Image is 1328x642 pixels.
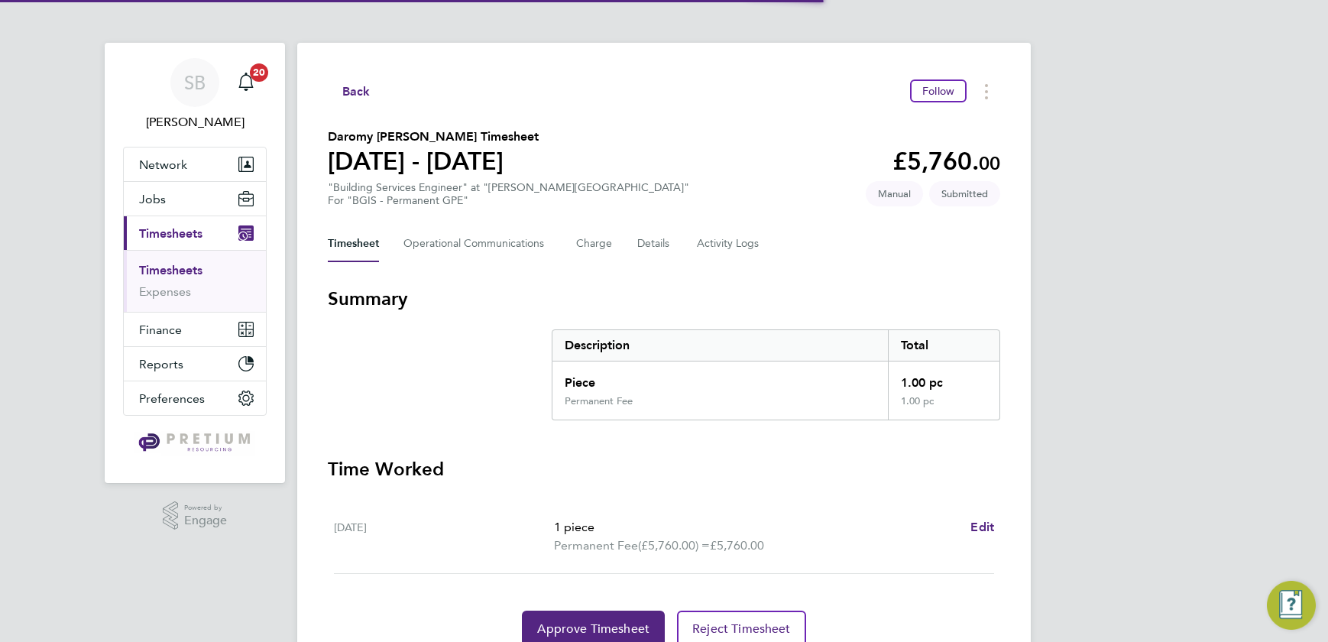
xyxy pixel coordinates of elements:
[328,225,379,262] button: Timesheet
[231,58,261,107] a: 20
[970,518,994,537] a: Edit
[328,181,689,207] div: "Building Services Engineer" at "[PERSON_NAME][GEOGRAPHIC_DATA]"
[124,216,266,250] button: Timesheets
[139,357,183,371] span: Reports
[328,146,539,177] h1: [DATE] - [DATE]
[124,182,266,216] button: Jobs
[554,518,958,537] p: 1 piece
[139,157,187,172] span: Network
[328,457,1000,481] h3: Time Worked
[638,538,710,553] span: (£5,760.00) =
[124,347,266,381] button: Reports
[105,43,285,483] nav: Main navigation
[163,501,228,530] a: Powered byEngage
[973,79,1000,103] button: Timesheets Menu
[888,330,999,361] div: Total
[124,148,266,181] button: Network
[123,113,267,131] span: Sasha Baird
[328,128,539,146] h2: Daromy [PERSON_NAME] Timesheet
[139,323,182,337] span: Finance
[554,537,638,555] span: Permanent Fee
[552,330,888,361] div: Description
[124,381,266,415] button: Preferences
[929,181,1000,206] span: This timesheet is Submitted.
[123,431,267,456] a: Go to home page
[139,192,166,206] span: Jobs
[697,225,761,262] button: Activity Logs
[134,431,254,456] img: pretium-logo-retina.png
[892,147,1000,176] app-decimal: £5,760.
[888,395,999,420] div: 1.00 pc
[139,226,202,241] span: Timesheets
[910,79,967,102] button: Follow
[124,250,266,312] div: Timesheets
[328,82,371,101] button: Back
[576,225,613,262] button: Charge
[692,621,791,637] span: Reject Timesheet
[866,181,923,206] span: This timesheet was manually created.
[184,514,227,527] span: Engage
[124,313,266,346] button: Finance
[537,621,649,637] span: Approve Timesheet
[1267,581,1316,630] button: Engage Resource Center
[139,263,202,277] a: Timesheets
[328,194,689,207] div: For "BGIS - Permanent GPE"
[139,391,205,406] span: Preferences
[250,63,268,82] span: 20
[552,329,1000,420] div: Summary
[403,225,552,262] button: Operational Communications
[888,362,999,395] div: 1.00 pc
[637,225,672,262] button: Details
[184,73,206,92] span: SB
[139,284,191,299] a: Expenses
[328,287,1000,311] h3: Summary
[922,84,954,98] span: Follow
[970,520,994,534] span: Edit
[552,362,888,395] div: Piece
[710,538,764,553] span: £5,760.00
[184,501,227,514] span: Powered by
[342,83,371,101] span: Back
[979,152,1000,174] span: 00
[565,395,633,407] div: Permanent Fee
[334,518,554,555] div: [DATE]
[123,58,267,131] a: SB[PERSON_NAME]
